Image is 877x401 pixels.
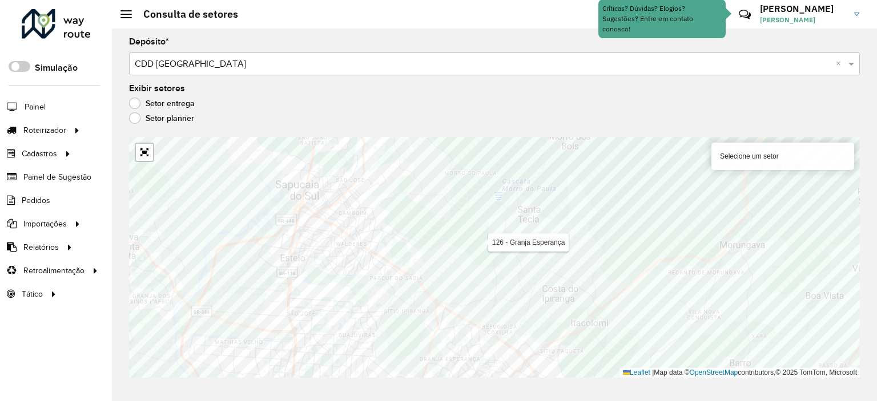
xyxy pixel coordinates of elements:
[23,218,67,230] span: Importações
[35,61,78,75] label: Simulação
[836,57,846,71] span: Clear all
[25,101,46,113] span: Painel
[760,3,846,14] h3: [PERSON_NAME]
[652,368,654,376] span: |
[129,35,169,48] label: Depósito
[620,368,860,378] div: Map data © contributors,© 2025 TomTom, Microsoft
[733,2,757,27] a: Contato Rápido
[132,8,238,21] h2: Consulta de setores
[690,368,738,376] a: OpenStreetMap
[22,195,50,206] span: Pedidos
[22,288,43,300] span: Tático
[23,171,91,183] span: Painel de Sugestão
[129,98,195,109] label: Setor entrega
[760,15,846,25] span: [PERSON_NAME]
[711,143,854,170] div: Selecione um setor
[129,82,185,95] label: Exibir setores
[23,241,59,253] span: Relatórios
[136,144,153,161] a: Abrir mapa em tela cheia
[23,124,66,136] span: Roteirizador
[22,148,57,160] span: Cadastros
[23,265,85,277] span: Retroalimentação
[623,368,650,376] a: Leaflet
[129,112,194,124] label: Setor planner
